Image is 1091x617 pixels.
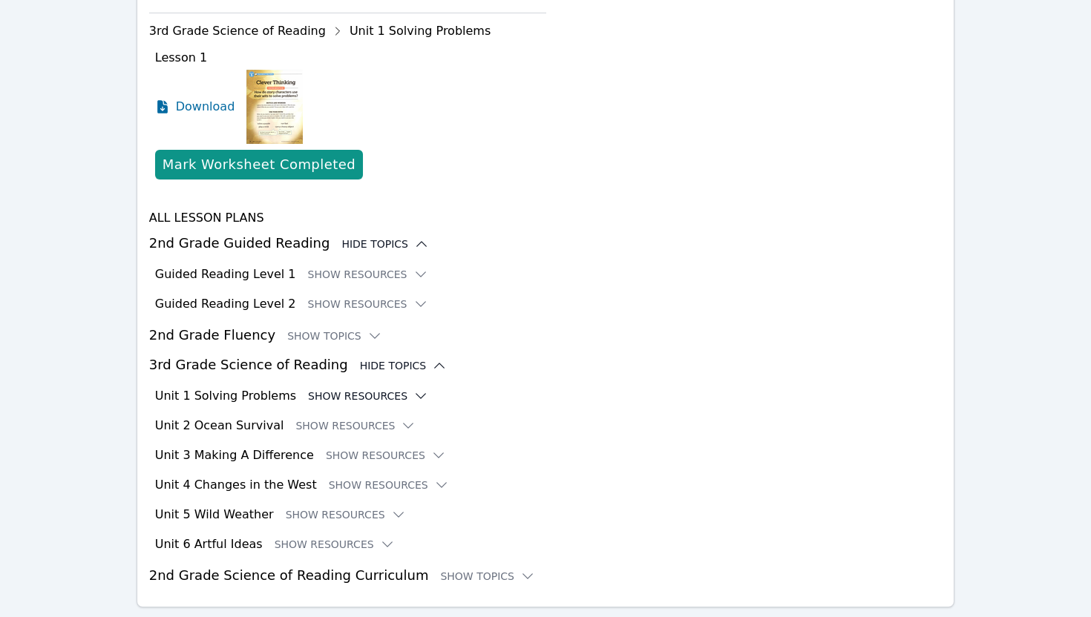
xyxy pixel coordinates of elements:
[155,506,274,524] h3: Unit 5 Wild Weather
[246,70,303,144] img: Lesson 1
[155,70,235,144] a: Download
[275,537,395,552] button: Show Resources
[149,354,943,375] h3: 3rd Grade Science of Reading
[155,446,314,464] h3: Unit 3 Making A Difference
[360,358,448,373] button: Hide Topics
[155,417,284,435] h3: Unit 2 Ocean Survival
[155,265,296,283] h3: Guided Reading Level 1
[155,150,363,179] button: Mark Worksheet Completed
[326,448,446,463] button: Show Resources
[155,295,296,313] h3: Guided Reading Level 2
[155,535,263,553] h3: Unit 6 Artful Ideas
[295,418,416,433] button: Show Resources
[308,267,428,282] button: Show Resources
[155,387,296,405] h3: Unit 1 Solving Problems
[440,569,535,584] button: Show Topics
[155,50,207,65] span: Lesson 1
[149,209,943,227] h4: All Lesson Plans
[149,233,943,254] h3: 2nd Grade Guided Reading
[149,19,546,43] div: 3rd Grade Science of Reading Unit 1 Solving Problems
[149,325,943,346] h3: 2nd Grade Fluency
[176,98,235,116] span: Download
[149,565,943,586] h3: 2nd Grade Science of Reading Curriculum
[287,329,382,343] button: Show Topics
[308,297,428,311] button: Show Resources
[341,237,429,251] button: Hide Topics
[329,478,449,492] button: Show Resources
[163,154,356,175] div: Mark Worksheet Completed
[286,507,406,522] button: Show Resources
[155,476,317,494] h3: Unit 4 Changes in the West
[308,389,428,403] button: Show Resources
